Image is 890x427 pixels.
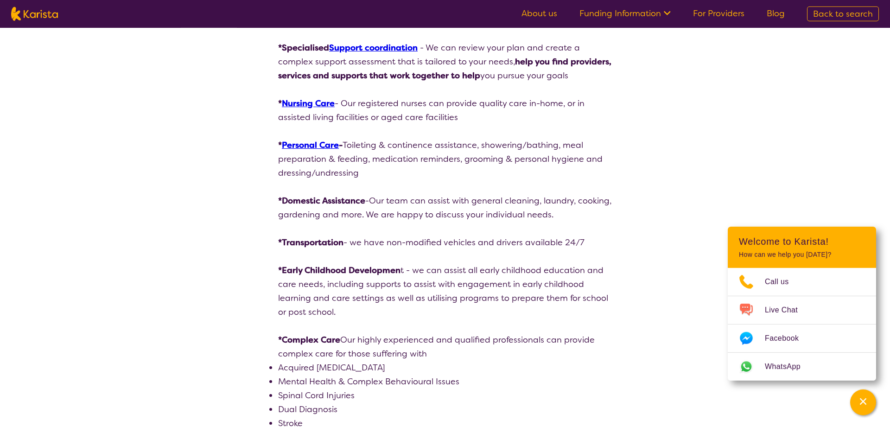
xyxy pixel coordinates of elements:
ul: Choose channel [728,268,876,381]
p: - we have non-modified vehicles and drivers available 24/7 [278,236,612,249]
a: About us [521,8,557,19]
div: Channel Menu [728,227,876,381]
span: Back to search [813,8,873,19]
strong: *Complex Care [278,334,340,345]
span: Facebook [765,331,810,345]
a: For Providers [693,8,744,19]
a: Support coordination [329,42,418,53]
li: Acquired [MEDICAL_DATA] [278,361,612,375]
span: WhatsApp [765,360,812,374]
p: How can we help you [DATE]? [739,251,865,259]
a: Nursing Care [282,98,335,109]
img: Karista logo [11,7,58,21]
span: Call us [765,275,800,289]
span: Live Chat [765,303,809,317]
strong: *Specialised [278,42,420,53]
p: -Our team can assist with general cleaning, laundry, cooking, gardening and more. We are happy to... [278,194,612,222]
a: Web link opens in a new tab. [728,353,876,381]
p: t - we can assist all early childhood education and care needs, including supports to assist with... [278,263,612,319]
li: Dual Diagnosis [278,402,612,416]
p: Our highly experienced and qualified professionals can provide complex care for those suffering with [278,333,612,361]
strong: *Transportation [278,237,343,248]
p: - Our registered nurses can provide quality care in-home, or in assisted living facilities or age... [278,96,612,124]
strong: *Early Childhood Developmen [278,265,400,276]
a: Funding Information [579,8,671,19]
button: Channel Menu [850,389,876,415]
a: Back to search [807,6,879,21]
p: - We can review your plan and create a complex support assessment that is tailored to your needs,... [278,41,612,83]
li: Mental Health & Complex Behavioural Issues [278,375,612,389]
a: Personal Care [282,140,339,151]
li: Spinal Cord Injuries [278,389,612,402]
h2: Welcome to Karista! [739,236,865,247]
strong: *Domestic Assistance [278,195,365,206]
a: Blog [767,8,785,19]
p: Toileting & continence assistance, showering/bathing, meal preparation & feeding, medication remi... [278,138,612,180]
